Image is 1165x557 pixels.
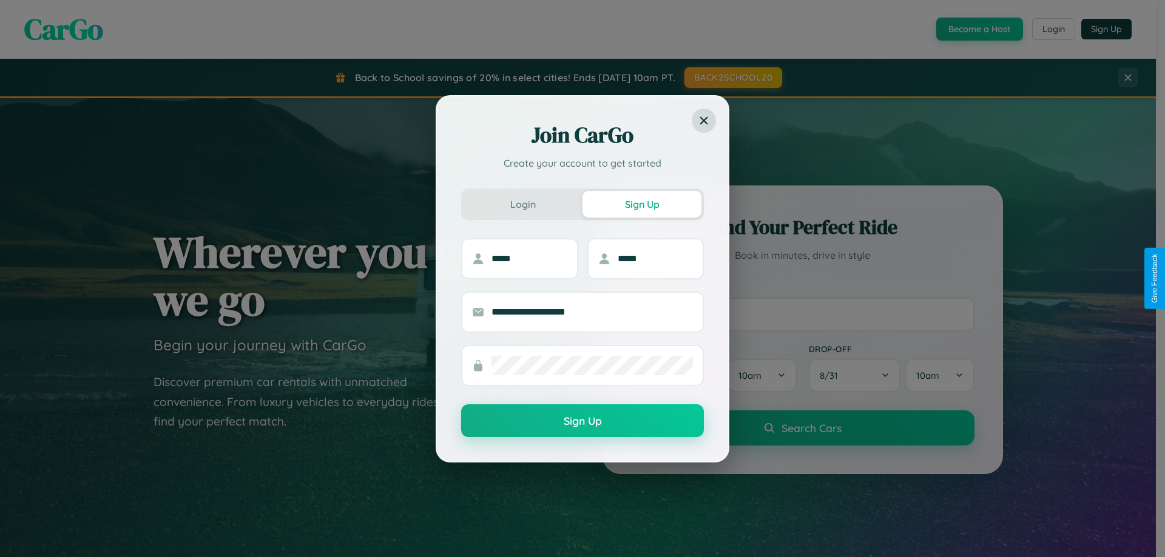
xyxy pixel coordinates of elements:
button: Sign Up [461,404,704,437]
p: Create your account to get started [461,156,704,170]
button: Sign Up [582,191,701,218]
button: Login [464,191,582,218]
h2: Join CarGo [461,121,704,150]
div: Give Feedback [1150,254,1159,303]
